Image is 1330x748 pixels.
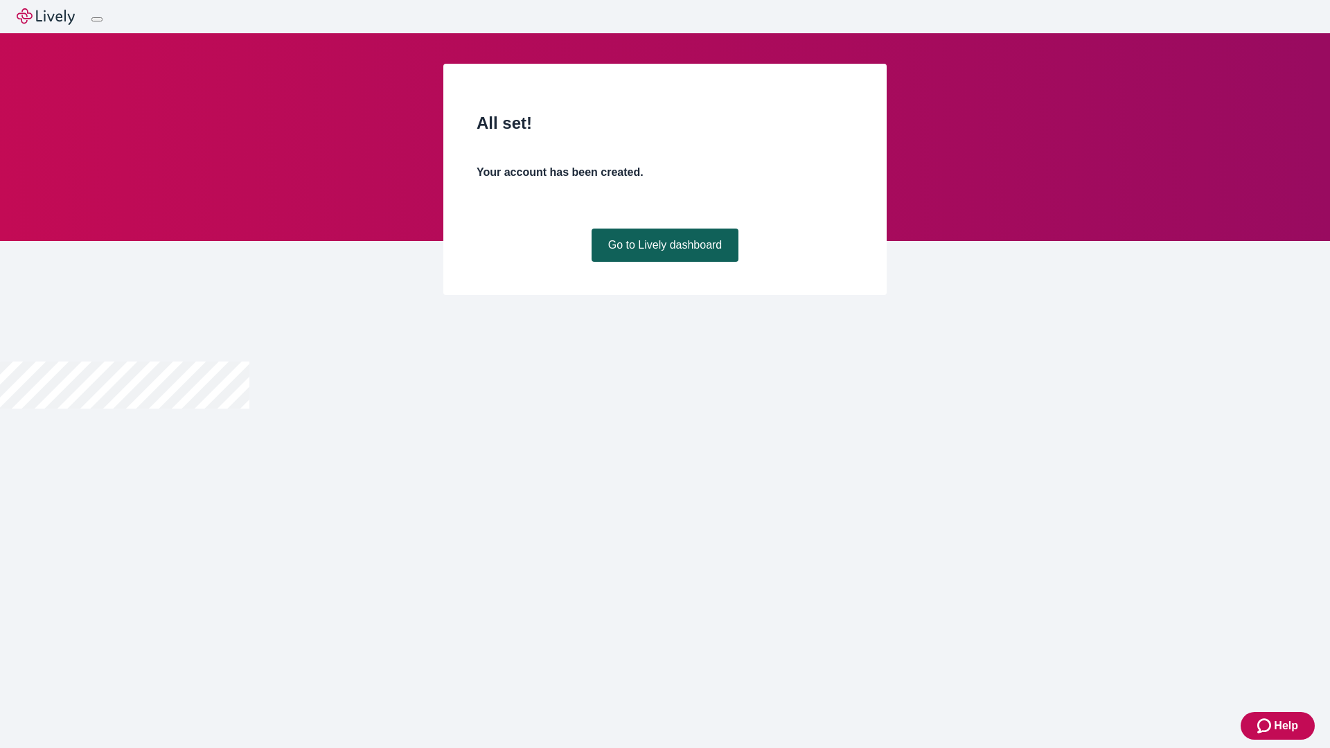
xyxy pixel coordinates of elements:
h2: All set! [477,111,853,136]
button: Log out [91,17,103,21]
img: Lively [17,8,75,25]
button: Zendesk support iconHelp [1241,712,1315,740]
a: Go to Lively dashboard [592,229,739,262]
h4: Your account has been created. [477,164,853,181]
svg: Zendesk support icon [1257,718,1274,734]
span: Help [1274,718,1298,734]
